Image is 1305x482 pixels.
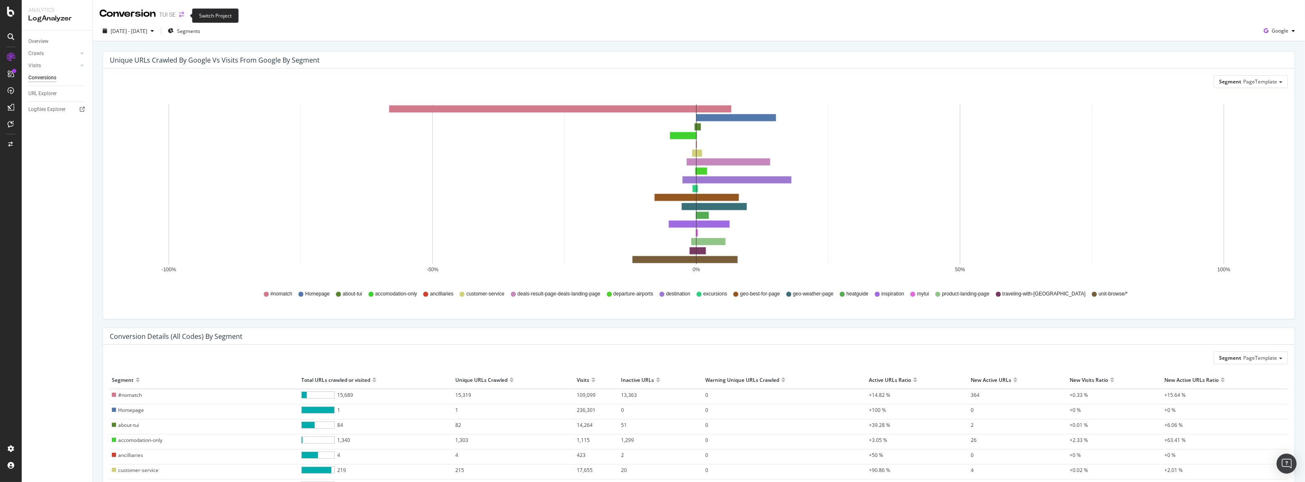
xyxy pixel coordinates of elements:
div: Inactive URLs [621,373,654,386]
div: Total URLs crawled or visited [301,373,370,386]
span: +90.86 % [869,467,890,474]
span: +63.41 % [1164,437,1186,444]
div: LogAnalyzer [28,14,86,23]
span: 1,115 [577,437,590,444]
div: New Visits Ratio [1070,373,1108,386]
span: 364 [971,391,979,399]
span: +15.64 % [1164,391,1186,399]
span: 1,340 [337,437,350,447]
span: 2 [621,452,624,459]
span: 13,363 [621,391,637,399]
span: 4 [337,452,340,462]
span: ancilliaries [118,452,143,459]
span: mytui [917,290,929,298]
span: PageTemplate [1243,78,1277,85]
span: Segments [177,28,200,35]
a: Visits [28,61,78,70]
div: Overview [28,37,48,46]
span: 0 [971,452,974,459]
span: inspiration [881,290,904,298]
span: +0 % [1164,452,1176,459]
span: 423 [577,452,586,459]
span: +39.28 % [869,421,890,429]
span: Google [1272,27,1288,34]
span: 0 [705,467,708,474]
span: Segment [1219,354,1241,361]
span: about-tui [343,290,362,298]
span: deals-result-page-deals-landing-page [517,290,601,298]
div: Analytics [28,7,86,14]
span: about-tui [118,421,139,429]
span: +0.01 % [1070,421,1088,429]
span: 15,689 [337,391,353,402]
span: Segment [1219,78,1241,85]
span: +3.05 % [869,437,887,444]
div: Segment [112,373,134,386]
div: Crawls [28,49,44,58]
span: customer-service [466,290,504,298]
a: Crawls [28,49,78,58]
span: 0 [705,437,708,444]
span: +0 % [1070,406,1081,414]
div: Unique URLs Crawled by google vs Visits from google by Segment [110,56,320,64]
div: Conversion Details (all codes) by Segment [110,332,242,341]
span: +0.02 % [1070,467,1088,474]
span: 1 [455,406,458,414]
text: -100% [162,267,176,273]
span: 1 [337,406,340,417]
div: Switch Project [192,8,239,23]
span: 17,655 [577,467,593,474]
svg: A chart. [110,95,1282,283]
span: geo-best-for-page [740,290,780,298]
div: TUI SE [159,10,176,19]
span: 0 [705,421,708,429]
span: #nomatch [118,391,142,399]
div: New Active URLs [971,373,1011,386]
span: customer-service [118,467,159,474]
span: +50 % [869,452,883,459]
span: Homepage [118,406,144,414]
button: Google [1260,24,1298,38]
div: Open Intercom Messenger [1277,454,1297,474]
div: Visits [577,373,589,386]
span: 82 [455,421,461,429]
span: 0 [621,406,624,414]
span: 0 [705,406,708,414]
text: 0% [693,267,700,273]
a: Conversions [28,73,86,82]
span: 84 [337,421,343,432]
div: New Active URLs Ratio [1164,373,1219,386]
span: 20 [621,467,627,474]
div: Warning Unique URLs Crawled [705,373,779,386]
span: 15,319 [455,391,471,399]
span: unit-browse/* [1098,290,1128,298]
span: 0 [705,391,708,399]
button: Segments [164,24,204,38]
span: 4 [455,452,458,459]
span: 219 [337,467,346,477]
span: 0 [971,406,974,414]
span: 1,299 [621,437,634,444]
div: Unique URLs Crawled [455,373,507,386]
span: 2 [971,421,974,429]
span: 14,264 [577,421,593,429]
span: +2.01 % [1164,467,1183,474]
span: 0 [705,452,708,459]
span: excursions [703,290,727,298]
div: Conversion [99,7,156,21]
span: +0.33 % [1070,391,1088,399]
text: -50% [427,267,438,273]
span: +0 % [1164,406,1176,414]
span: 26 [971,437,977,444]
button: [DATE] - [DATE] [99,24,157,38]
text: 50% [955,267,965,273]
div: arrow-right-arrow-left [179,12,184,18]
span: +14.82 % [869,391,890,399]
span: [DATE] - [DATE] [111,28,147,35]
span: ancilliaries [430,290,453,298]
span: departure-airports [613,290,653,298]
a: Overview [28,37,86,46]
text: 100% [1217,267,1230,273]
span: +2.33 % [1070,437,1088,444]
